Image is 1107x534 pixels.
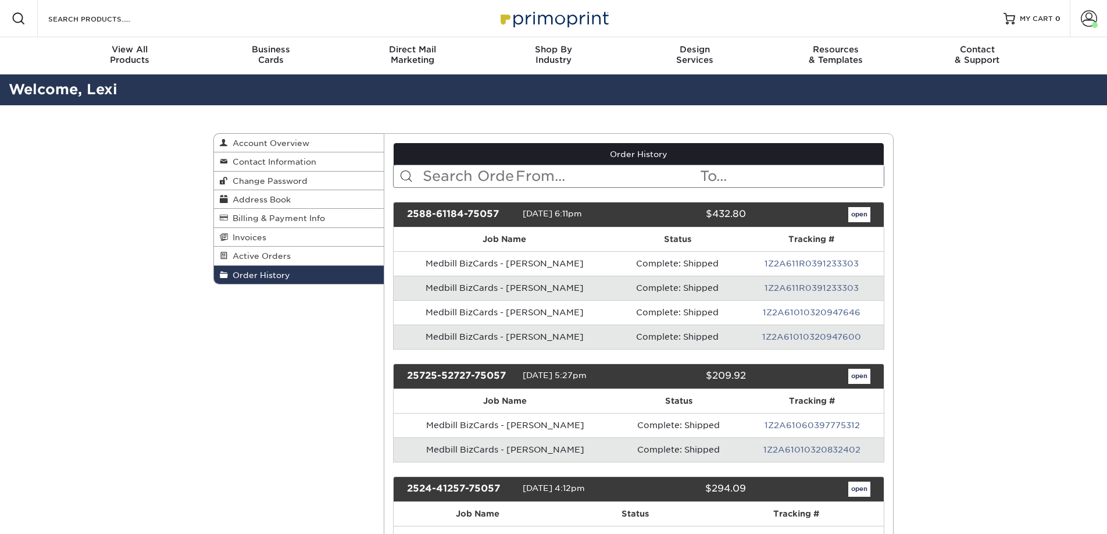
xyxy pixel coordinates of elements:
div: $209.92 [630,369,754,384]
td: Complete: Shipped [616,276,739,300]
span: Shop By [483,44,624,55]
a: 1Z2A61010320947600 [762,332,861,341]
img: Primoprint [495,6,612,31]
div: Cards [201,44,342,65]
a: Contact Information [214,152,384,171]
div: Services [624,44,765,65]
a: DesignServices [624,37,765,74]
span: Active Orders [228,251,291,261]
span: MY CART [1020,14,1053,24]
a: Order History [394,143,884,165]
a: open [848,482,870,497]
input: SEARCH PRODUCTS..... [47,12,160,26]
input: From... [515,165,699,187]
a: Active Orders [214,247,384,265]
span: Contact [906,44,1048,55]
div: Marketing [342,44,483,65]
a: Contact& Support [906,37,1048,74]
a: Direct MailMarketing [342,37,483,74]
input: To... [699,165,884,187]
span: Resources [765,44,906,55]
td: Medbill BizCards - [PERSON_NAME] [394,325,616,349]
span: Account Overview [228,138,309,148]
a: Change Password [214,172,384,190]
span: Invoices [228,233,266,242]
th: Job Name [394,227,616,251]
td: Complete: Shipped [616,325,739,349]
th: Job Name [394,389,617,413]
a: 1Z2A611R0391233303 [765,283,859,293]
th: Status [562,502,709,526]
div: 25725-52727-75057 [398,369,523,384]
span: Change Password [228,176,308,186]
a: Billing & Payment Info [214,209,384,227]
span: Order History [228,270,290,280]
div: & Templates [765,44,906,65]
div: 2588-61184-75057 [398,207,523,222]
td: Medbill BizCards - [PERSON_NAME] [394,276,616,300]
input: Search Orders... [422,165,515,187]
a: BusinessCards [201,37,342,74]
span: Address Book [228,195,291,204]
a: 1Z2A61060397775312 [765,421,860,430]
a: open [848,369,870,384]
div: $294.09 [630,482,754,497]
td: Complete: Shipped [616,251,739,276]
th: Tracking # [709,502,884,526]
div: Products [59,44,201,65]
td: Complete: Shipped [616,300,739,325]
a: 1Z2A61010320832402 [763,445,860,454]
a: 1Z2A61010320947646 [763,308,860,317]
a: open [848,207,870,222]
span: Billing & Payment Info [228,213,325,223]
th: Status [617,389,741,413]
span: Design [624,44,765,55]
a: Address Book [214,190,384,209]
div: 2524-41257-75057 [398,482,523,497]
span: [DATE] 5:27pm [523,371,587,380]
td: Medbill BizCards - [PERSON_NAME] [394,413,617,437]
a: 1Z2A611R0391233303 [765,259,859,268]
a: Shop ByIndustry [483,37,624,74]
span: Direct Mail [342,44,483,55]
td: Complete: Shipped [617,437,741,462]
div: Industry [483,44,624,65]
span: 0 [1055,15,1060,23]
a: Resources& Templates [765,37,906,74]
a: Order History [214,266,384,284]
th: Tracking # [741,389,884,413]
td: Medbill BizCards - [PERSON_NAME] [394,251,616,276]
td: Medbill BizCards - [PERSON_NAME] [394,300,616,325]
a: View AllProducts [59,37,201,74]
span: View All [59,44,201,55]
span: [DATE] 4:12pm [523,483,585,493]
th: Status [616,227,739,251]
a: Invoices [214,228,384,247]
th: Tracking # [739,227,884,251]
td: Medbill BizCards - [PERSON_NAME] [394,437,617,462]
td: Complete: Shipped [617,413,741,437]
span: Contact Information [228,157,316,166]
span: [DATE] 6:11pm [523,209,582,218]
div: $432.80 [630,207,754,222]
span: Business [201,44,342,55]
div: & Support [906,44,1048,65]
a: Account Overview [214,134,384,152]
th: Job Name [394,502,562,526]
